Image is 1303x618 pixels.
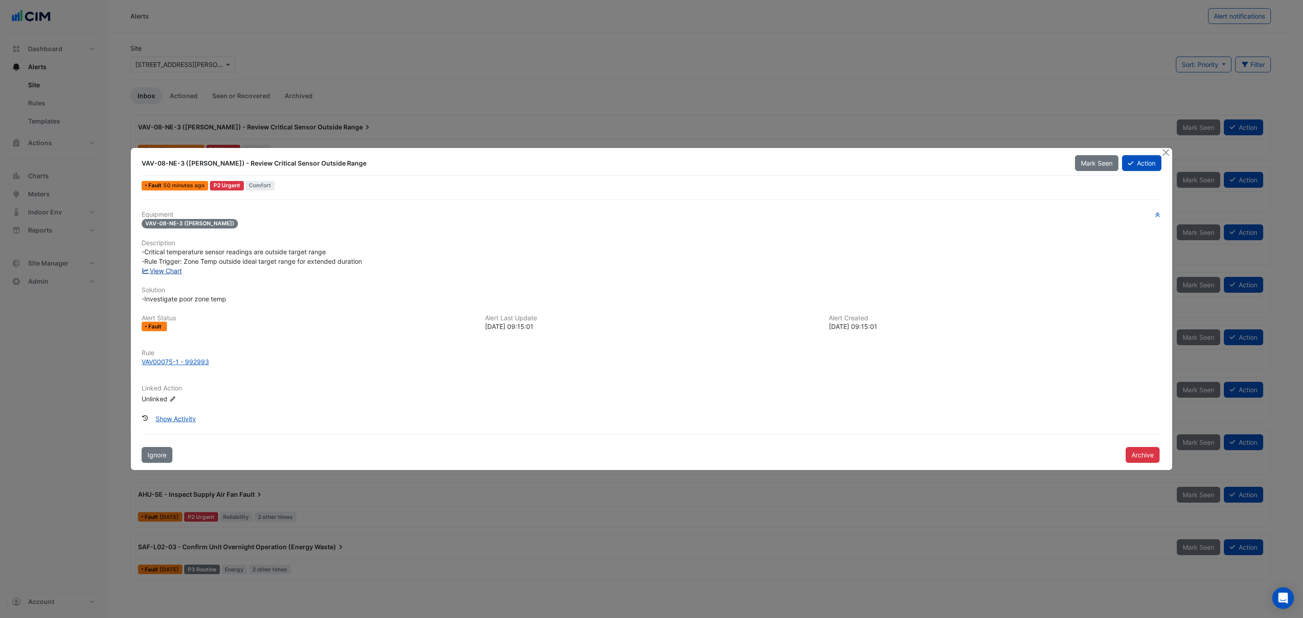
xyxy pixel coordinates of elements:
[148,183,163,188] span: Fault
[1272,587,1294,609] div: Open Intercom Messenger
[142,295,226,303] span: -Investigate poor zone temp
[829,314,1161,322] h6: Alert Created
[485,314,818,322] h6: Alert Last Update
[1126,447,1160,463] button: Archive
[142,219,238,228] span: VAV-08-NE-3 ([PERSON_NAME])
[1161,148,1170,157] button: Close
[163,182,204,189] span: Wed 27-Aug-2025 09:15 AEST
[142,286,1161,294] h6: Solution
[142,248,362,265] span: -Critical temperature sensor readings are outside target range -Rule Trigger: Zone Temp outside i...
[150,411,202,427] button: Show Activity
[246,181,275,190] span: Comfort
[142,394,250,404] div: Unlinked
[142,385,1161,392] h6: Linked Action
[210,181,244,190] div: P2 Urgent
[142,447,172,463] button: Ignore
[829,322,1161,331] div: [DATE] 09:15:01
[169,396,176,403] fa-icon: Edit Linked Action
[1081,159,1113,167] span: Mark Seen
[1075,155,1118,171] button: Mark Seen
[142,357,209,366] div: VAV00075-1 - 992993
[1122,155,1161,171] button: Action
[142,314,474,322] h6: Alert Status
[485,322,818,331] div: [DATE] 09:15:01
[148,324,163,329] span: Fault
[142,211,1161,219] h6: Equipment
[142,349,1161,357] h6: Rule
[142,159,1064,168] div: VAV-08-NE-3 ([PERSON_NAME]) - Review Critical Sensor Outside Range
[142,239,1161,247] h6: Description
[142,267,182,275] a: View Chart
[147,451,166,459] span: Ignore
[142,357,1161,366] a: VAV00075-1 - 992993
